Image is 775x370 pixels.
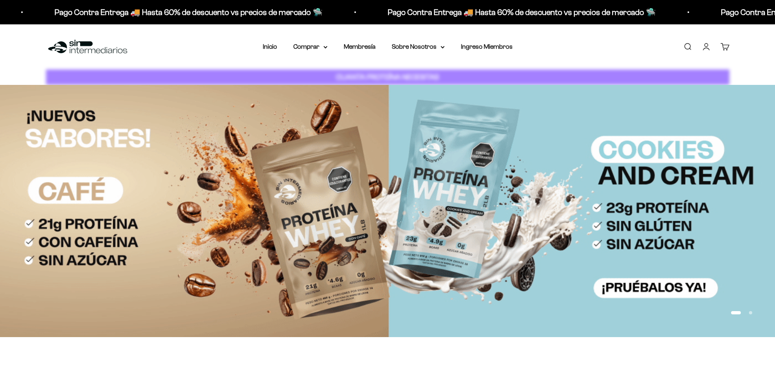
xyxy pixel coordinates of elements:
[263,43,277,50] a: Inicio
[386,6,654,19] p: Pago Contra Entrega 🚚 Hasta 60% de descuento vs precios de mercado 🛸
[293,41,327,52] summary: Comprar
[344,43,375,50] a: Membresía
[392,41,445,52] summary: Sobre Nosotros
[52,6,321,19] p: Pago Contra Entrega 🚚 Hasta 60% de descuento vs precios de mercado 🛸
[336,73,439,81] strong: CUANTA PROTEÍNA NECESITAS
[461,43,513,50] a: Ingreso Miembros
